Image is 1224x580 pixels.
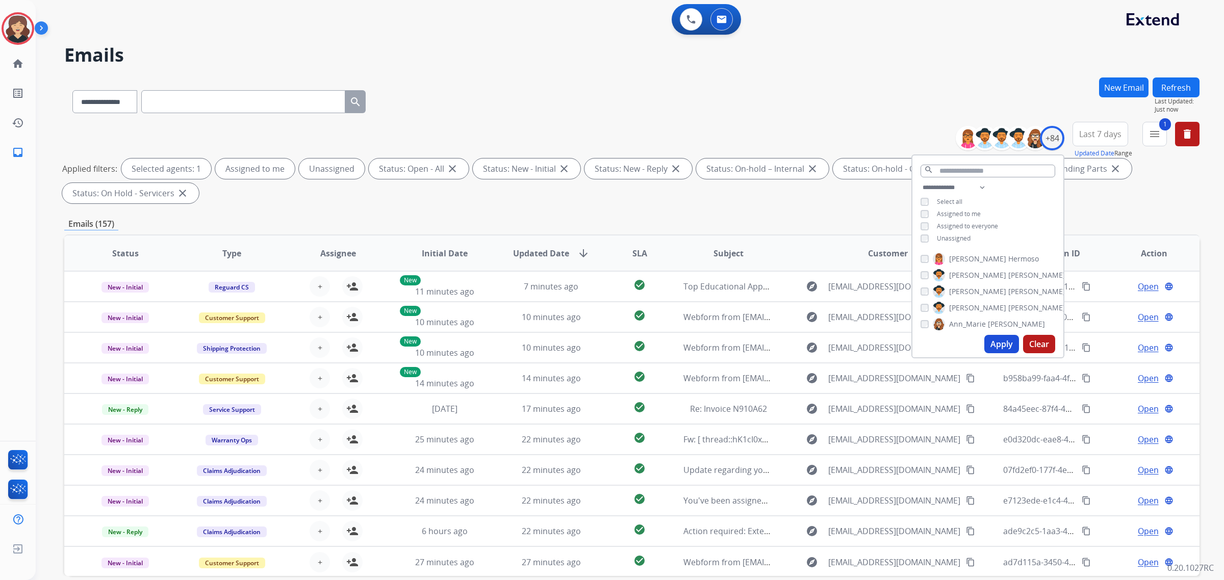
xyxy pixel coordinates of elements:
span: 27 minutes ago [415,557,474,568]
p: Applied filters: [62,163,117,175]
span: Update regarding your fulfillment method for Service Order: de03c1f4-abf4-4a4c-904f-d9a60311fa23 [683,464,1066,476]
mat-icon: content_copy [1082,496,1091,505]
span: [PERSON_NAME] [1008,303,1065,313]
span: 14 minutes ago [415,378,474,389]
span: [EMAIL_ADDRESS][DOMAIN_NAME] [828,464,960,476]
p: 0.20.1027RC [1167,562,1214,574]
span: [EMAIL_ADDRESS][DOMAIN_NAME] [828,341,960,354]
span: Fw: [ thread::hK1cI0xRBK6GpQk9CImx2Tk:: ] [683,434,849,445]
span: Select all [937,197,962,206]
mat-icon: search [924,165,933,174]
span: You've been assigned a new service order: 7d0e7c07-bbc5-47a1-ae8b-78148cf0f14c [683,495,1001,506]
span: Last 7 days [1079,132,1121,136]
mat-icon: person_add [346,433,359,445]
mat-icon: language [1164,282,1174,291]
mat-icon: content_copy [1082,312,1091,322]
mat-icon: check_circle [633,432,646,444]
mat-icon: explore [806,372,818,384]
span: Top Educational Apps for Back-to-School 🌟📖 [683,281,862,292]
button: Updated Date [1075,149,1114,157]
div: Selected agents: 1 [121,159,211,179]
mat-icon: content_copy [966,526,975,536]
span: Open [1138,464,1159,476]
span: Last Updated: [1155,97,1200,106]
span: Webform from [EMAIL_ADDRESS][DOMAIN_NAME] on [DATE] [683,373,914,384]
button: + [310,490,330,511]
span: b958ba99-faa4-4f4d-929e-30138baebac0 [1003,373,1158,384]
mat-icon: explore [806,280,818,293]
button: New Email [1099,77,1149,97]
span: Just now [1155,106,1200,114]
mat-icon: explore [806,525,818,537]
span: 22 minutes ago [522,495,581,506]
span: [DATE] [432,403,457,414]
span: Open [1138,556,1159,568]
div: Status: On Hold - Servicers [62,183,199,203]
span: Open [1138,433,1159,445]
mat-icon: search [349,96,362,108]
div: Unassigned [299,159,365,179]
span: 22 minutes ago [522,525,581,537]
mat-icon: explore [806,311,818,323]
span: Unassigned [937,234,971,243]
span: + [318,403,322,415]
mat-icon: history [12,117,24,129]
mat-icon: language [1164,435,1174,444]
mat-icon: delete [1181,128,1193,140]
span: Service Support [203,404,261,415]
span: + [318,525,322,537]
span: + [318,341,322,354]
mat-icon: check_circle [633,523,646,536]
mat-icon: close [1109,163,1121,175]
mat-icon: content_copy [1082,465,1091,474]
span: [EMAIL_ADDRESS][DOMAIN_NAME] [828,525,960,537]
span: Open [1138,525,1159,537]
mat-icon: menu [1149,128,1161,140]
mat-icon: person_add [346,280,359,293]
span: New - Reply [102,404,148,415]
mat-icon: explore [806,403,818,415]
span: New - Reply [102,526,148,537]
mat-icon: check_circle [633,309,646,322]
mat-icon: content_copy [966,496,975,505]
span: 27 minutes ago [522,557,581,568]
mat-icon: language [1164,343,1174,352]
div: +84 [1040,126,1064,150]
span: 17 minutes ago [522,403,581,414]
span: [PERSON_NAME] [1008,270,1065,280]
span: + [318,311,322,323]
span: Ann_Marie [949,319,986,329]
span: [PERSON_NAME] [949,254,1006,264]
span: 6 hours ago [422,525,468,537]
mat-icon: content_copy [1082,435,1091,444]
span: 24 minutes ago [415,495,474,506]
span: Open [1138,280,1159,293]
span: New - Initial [101,465,149,476]
span: e7123ede-e1c4-49cd-98c6-b34d291c2cb3 [1003,495,1160,506]
span: [EMAIL_ADDRESS][DOMAIN_NAME] [828,403,960,415]
mat-icon: person_add [346,372,359,384]
mat-icon: inbox [12,146,24,159]
span: ade9c2c5-1aa3-4544-b0eb-cb84736b984f [1003,525,1159,537]
span: 24 minutes ago [415,464,474,476]
span: Open [1138,341,1159,354]
mat-icon: explore [806,464,818,476]
span: Warranty Ops [206,435,258,445]
mat-icon: explore [806,494,818,507]
span: Claims Adjudication [197,496,267,507]
button: Last 7 days [1073,122,1128,146]
mat-icon: person_add [346,464,359,476]
span: New - Initial [101,374,149,384]
span: 10 minutes ago [415,317,474,328]
button: 1 [1142,122,1167,146]
span: Customer Support [199,312,265,323]
p: New [400,275,421,285]
span: + [318,464,322,476]
mat-icon: check_circle [633,371,646,383]
mat-icon: language [1164,558,1174,567]
mat-icon: person_add [346,525,359,537]
div: Assigned to me [215,159,295,179]
span: Updated Date [513,247,569,259]
mat-icon: person_add [346,556,359,568]
span: [EMAIL_ADDRESS][DOMAIN_NAME] [828,494,960,507]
